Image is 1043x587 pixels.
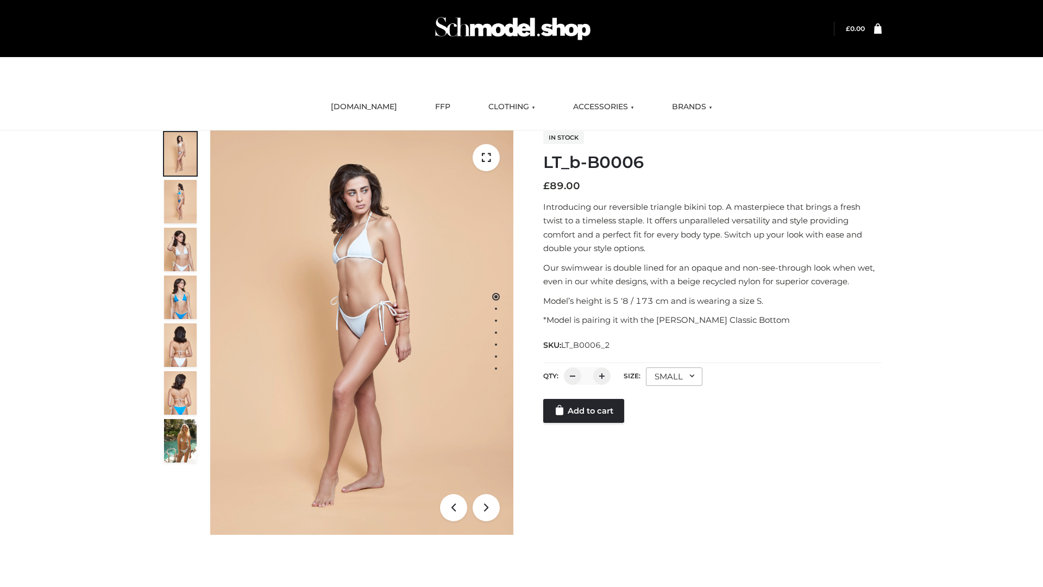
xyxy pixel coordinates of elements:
[543,399,624,423] a: Add to cart
[164,180,197,223] img: ArielClassicBikiniTop_CloudNine_AzureSky_OW114ECO_2-scaled.jpg
[164,228,197,271] img: ArielClassicBikiniTop_CloudNine_AzureSky_OW114ECO_3-scaled.jpg
[561,340,610,350] span: LT_B0006_2
[164,132,197,176] img: ArielClassicBikiniTop_CloudNine_AzureSky_OW114ECO_1-scaled.jpg
[543,261,882,289] p: Our swimwear is double lined for an opaque and non-see-through look when wet, even in our white d...
[427,95,458,119] a: FFP
[543,294,882,308] p: Model’s height is 5 ‘8 / 173 cm and is wearing a size S.
[210,130,513,535] img: LT_b-B0006
[664,95,720,119] a: BRANDS
[543,180,580,192] bdi: 89.00
[543,339,611,352] span: SKU:
[164,276,197,319] img: ArielClassicBikiniTop_CloudNine_AzureSky_OW114ECO_4-scaled.jpg
[323,95,405,119] a: [DOMAIN_NAME]
[846,24,865,33] bdi: 0.00
[543,372,558,380] label: QTY:
[543,313,882,327] p: *Model is pairing it with the [PERSON_NAME] Classic Bottom
[480,95,543,119] a: CLOTHING
[846,24,865,33] a: £0.00
[624,372,640,380] label: Size:
[431,7,594,50] img: Schmodel Admin 964
[543,153,882,172] h1: LT_b-B0006
[543,200,882,255] p: Introducing our reversible triangle bikini top. A masterpiece that brings a fresh twist to a time...
[164,323,197,367] img: ArielClassicBikiniTop_CloudNine_AzureSky_OW114ECO_7-scaled.jpg
[543,131,584,144] span: In stock
[846,24,850,33] span: £
[646,367,702,386] div: SMALL
[565,95,642,119] a: ACCESSORIES
[543,180,550,192] span: £
[164,419,197,463] img: Arieltop_CloudNine_AzureSky2.jpg
[164,371,197,415] img: ArielClassicBikiniTop_CloudNine_AzureSky_OW114ECO_8-scaled.jpg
